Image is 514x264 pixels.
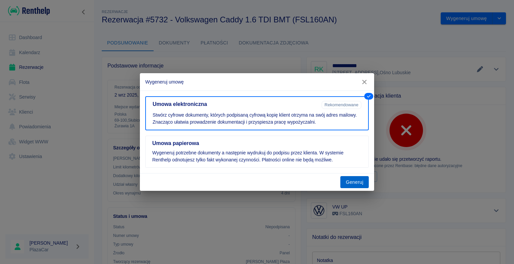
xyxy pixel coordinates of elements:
button: Generuj [340,176,369,188]
p: Wygeneruj potrzebne dokumenty a następnie wydrukuj do podpisu przez klienta. W systemie Renthelp ... [152,149,362,163]
h5: Umowa elektroniczna [153,101,319,108]
button: Umowa elektronicznaRekomendowaneStwórz cyfrowe dokumenty, których podpisaną cyfrową kopię klient ... [145,96,369,130]
h5: Umowa papierowa [152,140,362,147]
span: Rekomendowane [322,102,361,107]
h2: Wygeneruj umowę [140,73,374,91]
p: Stwórz cyfrowe dokumenty, których podpisaną cyfrową kopię klient otrzyma na swój adres mailowy. Z... [153,112,361,126]
button: Umowa papierowaWygeneruj potrzebne dokumenty a następnie wydrukuj do podpisu przez klienta. W sys... [145,136,369,168]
